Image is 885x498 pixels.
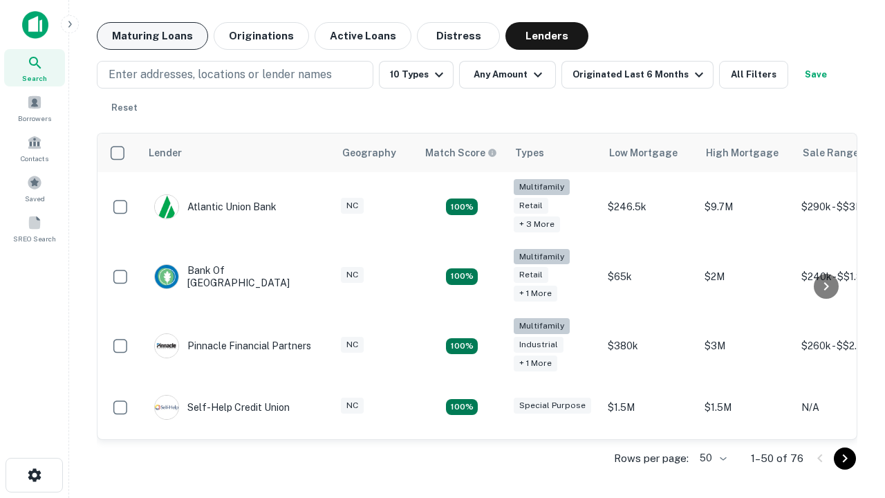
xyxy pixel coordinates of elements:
div: Atlantic Union Bank [154,194,277,219]
img: picture [155,334,178,358]
span: SREO Search [13,233,56,244]
a: Saved [4,169,65,207]
div: Retail [514,198,548,214]
div: NC [341,398,364,414]
p: Enter addresses, locations or lender names [109,66,332,83]
div: + 3 more [514,216,560,232]
a: Search [4,49,65,86]
button: Go to next page [834,448,856,470]
td: $380k [601,311,698,381]
a: Borrowers [4,89,65,127]
div: NC [341,337,364,353]
th: High Mortgage [698,133,794,172]
button: Save your search to get updates of matches that match your search criteria. [794,61,838,89]
td: $9.7M [698,172,794,242]
p: 1–50 of 76 [751,450,803,467]
button: Reset [102,94,147,122]
button: 10 Types [379,61,454,89]
div: + 1 more [514,356,557,371]
div: Pinnacle Financial Partners [154,333,311,358]
div: Matching Properties: 14, hasApolloMatch: undefined [446,338,478,355]
p: Rows per page: [614,450,689,467]
div: Matching Properties: 10, hasApolloMatch: undefined [446,199,478,215]
button: Originations [214,22,309,50]
h6: Match Score [425,145,494,160]
div: Matching Properties: 17, hasApolloMatch: undefined [446,268,478,285]
span: Search [22,73,47,84]
button: Lenders [505,22,588,50]
div: + 1 more [514,286,557,302]
div: Retail [514,267,548,283]
th: Lender [140,133,334,172]
button: Active Loans [315,22,411,50]
td: $246.5k [601,172,698,242]
a: SREO Search [4,210,65,247]
img: capitalize-icon.png [22,11,48,39]
div: Multifamily [514,249,570,265]
th: Types [507,133,601,172]
th: Low Mortgage [601,133,698,172]
td: $1.5M [601,381,698,434]
div: Matching Properties: 11, hasApolloMatch: undefined [446,399,478,416]
div: Bank Of [GEOGRAPHIC_DATA] [154,264,320,289]
div: Low Mortgage [609,145,678,161]
iframe: Chat Widget [816,343,885,409]
td: $65k [601,242,698,312]
img: picture [155,265,178,288]
a: Contacts [4,129,65,167]
div: Self-help Credit Union [154,395,290,420]
div: NC [341,198,364,214]
td: $2M [698,242,794,312]
div: Types [515,145,544,161]
th: Geography [334,133,417,172]
img: picture [155,195,178,219]
button: Any Amount [459,61,556,89]
td: $3M [698,311,794,381]
div: NC [341,267,364,283]
span: Saved [25,193,45,204]
div: Capitalize uses an advanced AI algorithm to match your search with the best lender. The match sco... [425,145,497,160]
div: 50 [694,448,729,468]
button: Distress [417,22,500,50]
button: Maturing Loans [97,22,208,50]
span: Contacts [21,153,48,164]
div: Multifamily [514,179,570,195]
div: Industrial [514,337,563,353]
button: All Filters [719,61,788,89]
div: Originated Last 6 Months [572,66,707,83]
img: picture [155,396,178,419]
div: Lender [149,145,182,161]
span: Borrowers [18,113,51,124]
div: Special Purpose [514,398,591,414]
button: Enter addresses, locations or lender names [97,61,373,89]
button: Originated Last 6 Months [561,61,714,89]
div: High Mortgage [706,145,779,161]
div: Multifamily [514,318,570,334]
td: $1.5M [698,381,794,434]
th: Capitalize uses an advanced AI algorithm to match your search with the best lender. The match sco... [417,133,507,172]
div: Sale Range [803,145,859,161]
div: Geography [342,145,396,161]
